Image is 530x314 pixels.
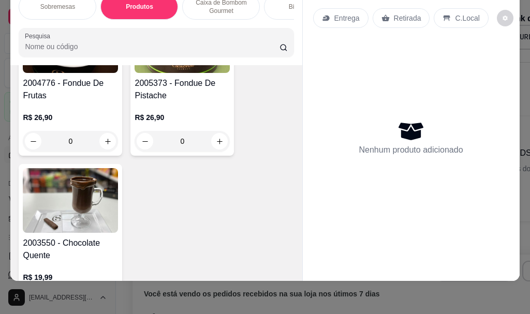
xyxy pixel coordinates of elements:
[359,144,463,156] p: Nenhum produto adicionado
[334,13,360,23] p: Entrega
[23,272,118,282] p: R$ 19,99
[289,3,317,11] p: Biscoiteria
[135,77,230,102] h4: 2005373 - Fondue De Pistache
[23,112,118,123] p: R$ 26,90
[497,10,513,26] button: decrease-product-quantity
[126,3,153,11] p: Produtos
[23,77,118,102] h4: 2004776 - Fondue De Frutas
[23,237,118,262] h4: 2003550 - Chocolate Quente
[455,13,479,23] p: C.Local
[23,168,118,233] img: product-image
[394,13,421,23] p: Retirada
[25,32,54,40] label: Pesquisa
[135,112,230,123] p: R$ 26,90
[25,41,279,52] input: Pesquisa
[40,3,75,11] p: Sobremesas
